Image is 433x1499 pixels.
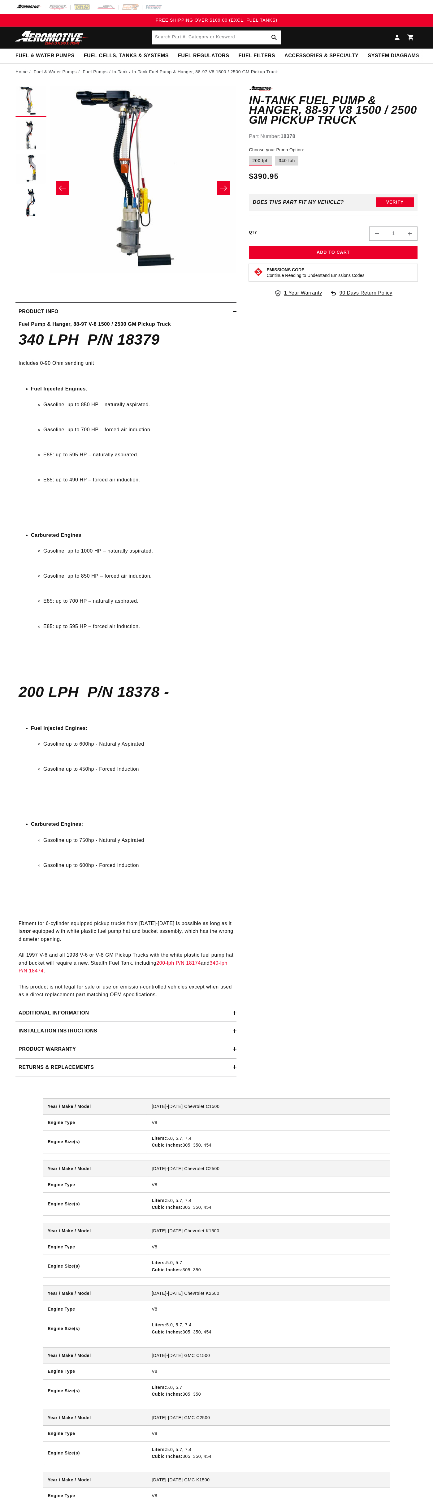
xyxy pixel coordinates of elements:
[15,1058,236,1076] summary: Returns & replacements
[147,1363,390,1379] td: V8
[15,86,236,290] media-gallery: Gallery Viewer
[275,156,298,166] label: 340 lph
[83,68,108,75] a: Fuel Pumps
[15,188,46,219] button: Load image 4 in gallery view
[43,1317,147,1340] th: Engine Size(s)
[147,1472,390,1488] td: [DATE]-[DATE] GMC K1500
[19,308,58,316] h2: Product Info
[152,31,281,44] input: Search Part #, Category or Keyword
[147,1099,390,1114] td: [DATE]-[DATE] Chevrolet C1500
[267,31,281,44] button: Search Part #, Category or Keyword
[79,49,173,63] summary: Fuel Cells, Tanks & Systems
[156,960,201,966] a: 200-lph P/N 18174
[217,181,230,195] button: Slide right
[249,156,272,166] label: 200 lph
[340,289,392,303] span: 90 Days Return Policy
[43,622,233,631] li: E85: up to 595 HP – forced air induction.
[31,385,233,509] li: :
[43,547,233,555] li: Gasoline: up to 1000 HP – naturally aspirated.
[43,1301,147,1317] th: Engine Type
[15,1040,236,1058] summary: Product warranty
[147,1177,390,1192] td: V8
[23,928,31,934] strong: not
[152,1392,183,1397] strong: Cubic Inches:
[31,726,88,731] strong: Fuel Injected Engines:
[43,401,233,409] li: Gasoline: up to 850 HP – naturally aspirated.
[112,68,132,75] li: In-Tank
[43,1410,147,1426] th: Year / Make / Model
[234,49,280,63] summary: Fuel Filters
[152,1260,166,1265] strong: Liters:
[19,351,233,367] p: Includes 0-90 Ohm sending unit
[238,53,275,59] span: Fuel Filters
[34,68,77,75] a: Fuel & Water Pumps
[253,200,344,205] div: Does This part fit My vehicle?
[147,1114,390,1130] td: V8
[19,1027,97,1035] h2: Installation Instructions
[84,53,169,59] span: Fuel Cells, Tanks & Systems
[13,30,91,45] img: Aeromotive
[43,1193,147,1215] th: Engine Size(s)
[15,120,46,151] button: Load image 2 in gallery view
[147,1410,390,1426] td: [DATE]-[DATE] GMC C2500
[152,1136,166,1141] strong: Liters:
[266,273,364,278] p: Continue Reading to Understand Emissions Codes
[147,1379,390,1402] td: 5.0, 5.7 305, 350
[15,68,418,75] nav: breadcrumbs
[284,289,322,297] span: 1 Year Warranty
[147,1286,390,1301] td: [DATE]-[DATE] Chevrolet K2500
[266,267,364,278] button: Emissions CodeContinue Reading to Understand Emissions Codes
[152,1267,183,1272] strong: Cubic Inches:
[249,246,418,260] button: Add to Cart
[31,386,86,391] strong: Fuel Injected Engines
[147,1317,390,1340] td: 5.0, 5.7, 7.4 305, 350, 454
[284,53,358,59] span: Accessories & Specialty
[249,96,418,125] h1: In-Tank Fuel Pump & Hanger, 88-97 V8 1500 / 2500 GM Pickup Truck
[173,49,234,63] summary: Fuel Regulators
[15,68,28,75] a: Home
[43,740,233,748] li: Gasoline up to 600hp - Naturally Aspirated
[368,53,419,59] span: System Diagrams
[43,597,233,605] li: E85: up to 700 HP – naturally aspirated.
[330,289,392,303] a: 90 Days Return Policy
[147,1130,390,1153] td: 5.0, 5.7, 7.4 305, 350, 454
[152,1198,166,1203] strong: Liters:
[43,1239,147,1255] th: Engine Type
[43,572,233,580] li: Gasoline: up to 850 HP – forced air induction.
[147,1426,390,1441] td: V8
[152,1447,166,1452] strong: Liters:
[43,1177,147,1192] th: Engine Type
[147,1193,390,1215] td: 5.0, 5.7, 7.4 305, 350, 454
[19,1063,94,1071] h2: Returns & replacements
[147,1223,390,1239] td: [DATE]-[DATE] Chevrolet K1500
[147,1161,390,1177] td: [DATE]-[DATE] Chevrolet C2500
[43,1161,147,1177] th: Year / Make / Model
[31,532,81,538] strong: Carbureted Engines
[152,1143,183,1148] strong: Cubic Inches:
[19,904,233,999] p: Fitment for 6-cylinder equipped pickup trucks from [DATE]-[DATE] is possible as long as it is equ...
[31,531,233,656] li: :
[43,1363,147,1379] th: Engine Type
[11,49,79,63] summary: Fuel & Water Pumps
[152,1322,166,1327] strong: Liters:
[19,333,233,346] h4: 340 LPH P/N 18379
[15,154,46,185] button: Load image 3 in gallery view
[43,1255,147,1277] th: Engine Size(s)
[43,451,233,459] li: E85: up to 595 HP – naturally aspirated.
[132,68,278,75] li: In-Tank Fuel Pump & Hanger, 88-97 V8 1500 / 2500 GM Pickup Truck
[43,426,233,434] li: Gasoline: up to 700 HP – forced air induction.
[147,1441,390,1464] td: 5.0, 5.7, 7.4 305, 350, 454
[147,1348,390,1363] td: [DATE]-[DATE] GMC C1500
[43,765,233,773] li: Gasoline up to 450hp - Forced Induction
[253,267,263,277] img: Emissions code
[156,18,277,23] span: FREE SHIPPING OVER $109.00 (EXCL. FUEL TANKS)
[152,1329,183,1334] strong: Cubic Inches:
[43,1223,147,1239] th: Year / Make / Model
[43,1114,147,1130] th: Engine Type
[43,1286,147,1301] th: Year / Make / Model
[43,1379,147,1402] th: Engine Size(s)
[56,181,69,195] button: Slide left
[15,53,75,59] span: Fuel & Water Pumps
[43,1472,147,1488] th: Year / Make / Model
[43,836,233,844] li: Gasoline up to 750hp - Naturally Aspirated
